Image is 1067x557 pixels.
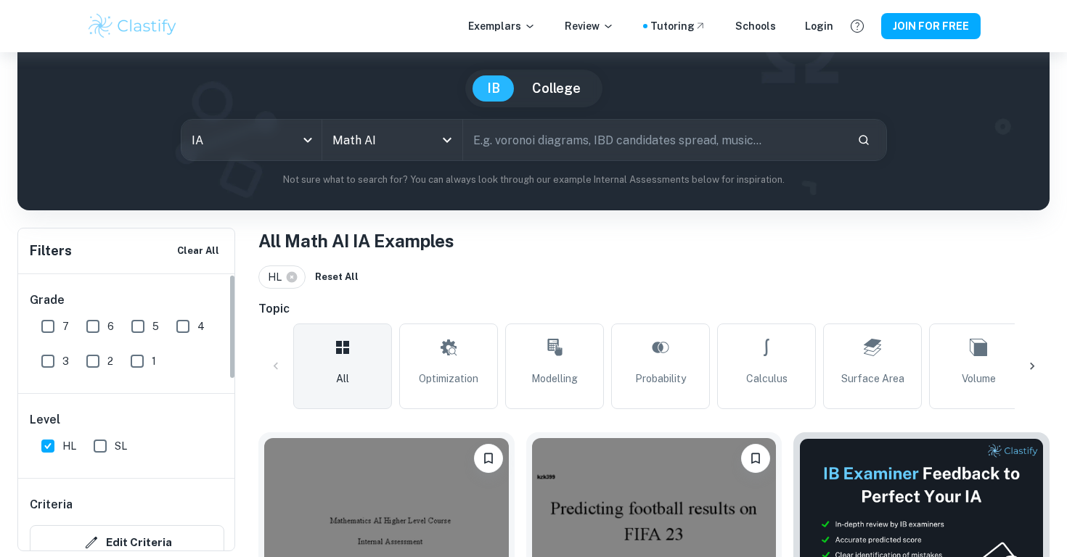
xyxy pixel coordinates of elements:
span: 1 [152,353,156,369]
button: IB [473,75,515,102]
img: Clastify logo [86,12,179,41]
h6: Filters [30,241,72,261]
button: Clear All [173,240,223,262]
p: Not sure what to search for? You can always look through our example Internal Assessments below f... [29,173,1038,187]
h6: Level [30,411,224,429]
h6: Grade [30,292,224,309]
a: Login [805,18,833,34]
input: E.g. voronoi diagrams, IBD candidates spread, music... [463,120,846,160]
span: 4 [197,318,205,334]
h1: All Math AI IA Examples [258,228,1050,254]
span: Probability [635,371,686,387]
span: HL [62,438,76,454]
div: HL [258,265,306,289]
span: All [336,371,349,387]
span: 2 [107,353,113,369]
div: IA [181,120,322,160]
span: Surface Area [841,371,904,387]
p: Exemplars [468,18,536,34]
button: Reset All [311,266,362,288]
span: 6 [107,318,114,334]
button: Open [437,130,457,150]
span: Volume [962,371,996,387]
button: JOIN FOR FREE [881,13,981,39]
a: Schools [735,18,776,34]
span: HL [268,269,288,285]
h6: Criteria [30,496,73,513]
button: College [518,75,595,102]
span: SL [115,438,127,454]
span: Optimization [419,371,478,387]
span: Calculus [746,371,788,387]
button: Help and Feedback [845,14,870,38]
span: Modelling [531,371,578,387]
span: 7 [62,318,69,334]
h6: Topic [258,300,1050,318]
button: Please log in to bookmark exemplars [474,444,503,473]
button: Search [851,128,876,152]
a: Tutoring [650,18,706,34]
span: 5 [152,318,159,334]
p: Review [565,18,614,34]
button: Please log in to bookmark exemplars [741,444,770,473]
span: 3 [62,353,69,369]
